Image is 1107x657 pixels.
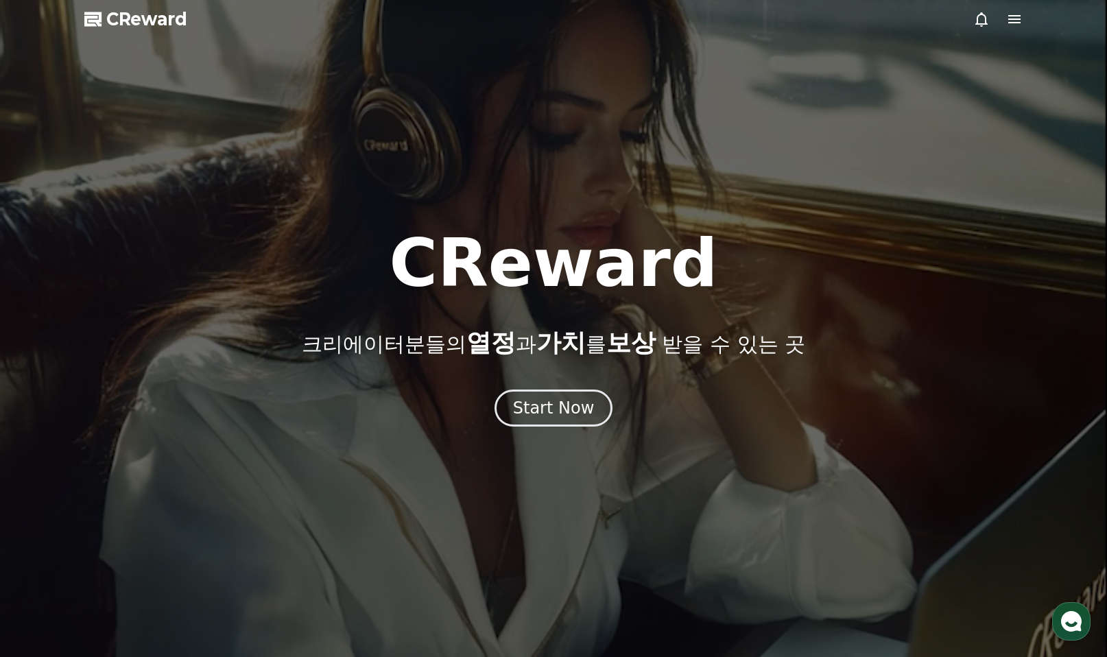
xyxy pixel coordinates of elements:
a: Start Now [495,403,613,416]
button: Start Now [495,390,613,427]
span: 보상 [606,328,656,357]
span: CReward [106,8,187,30]
h1: CReward [389,230,717,296]
span: 가치 [536,328,586,357]
a: CReward [84,8,187,30]
div: Start Now [513,397,595,419]
span: 열정 [466,328,516,357]
p: 크리에이터분들의 과 를 받을 수 있는 곳 [302,329,805,357]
